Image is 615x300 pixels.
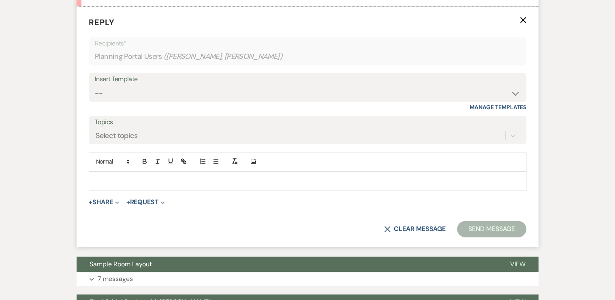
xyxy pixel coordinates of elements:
span: ( [PERSON_NAME], [PERSON_NAME] ) [164,51,283,62]
div: Planning Portal Users [95,49,520,65]
span: View [510,260,525,268]
button: Request [126,199,165,205]
span: + [126,199,130,205]
button: Send Message [457,221,526,237]
p: Recipients* [95,38,520,49]
span: Reply [89,17,115,28]
div: Select topics [96,130,138,141]
div: Insert Template [95,73,520,85]
p: 7 messages [98,274,133,284]
span: + [89,199,92,205]
a: Manage Templates [470,104,526,111]
button: Clear message [384,226,446,232]
button: 7 messages [77,272,538,286]
button: Sample Room Layout [77,257,497,272]
button: Share [89,199,119,205]
span: Sample Room Layout [90,260,152,268]
button: View [497,257,538,272]
label: Topics [95,117,520,128]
